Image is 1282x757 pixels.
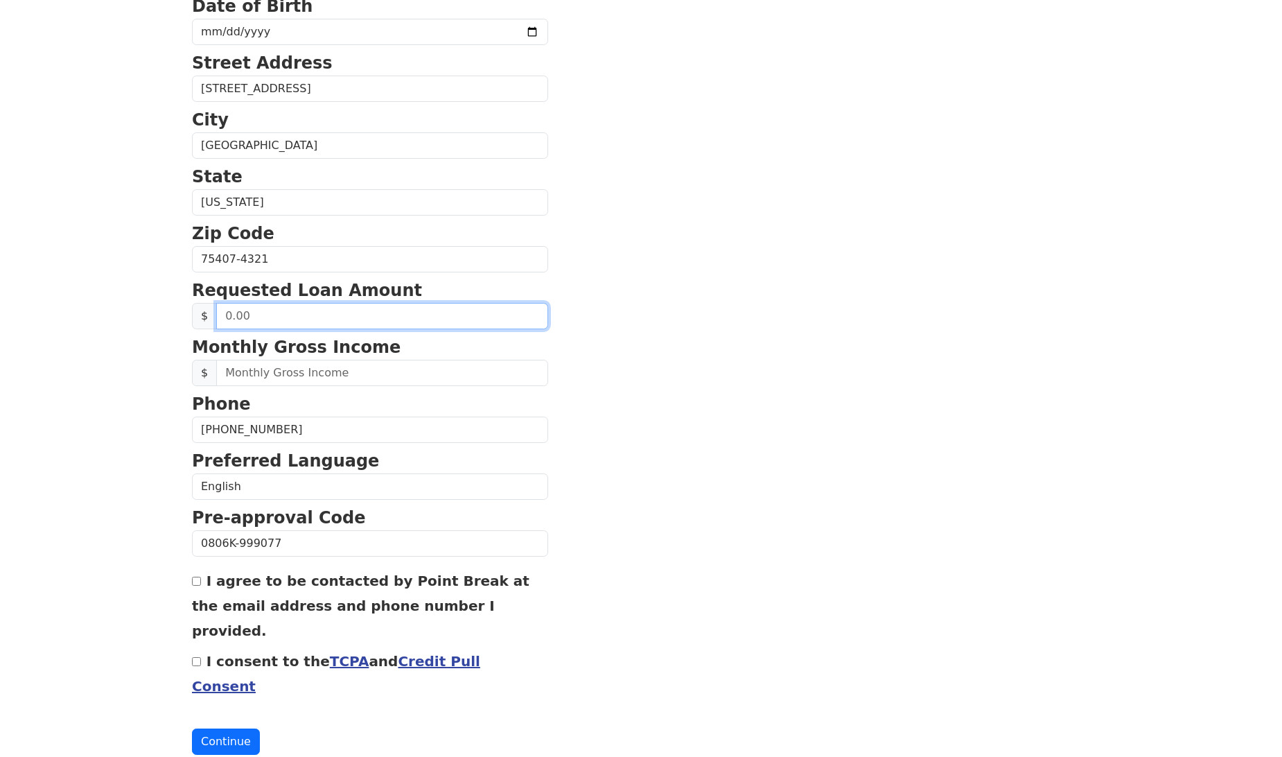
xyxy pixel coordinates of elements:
[192,335,548,360] p: Monthly Gross Income
[192,110,229,130] strong: City
[192,530,548,557] input: Pre-approval Code
[330,653,369,670] a: TCPA
[192,360,217,386] span: $
[192,76,548,102] input: Street Address
[192,729,260,755] button: Continue
[192,167,243,186] strong: State
[216,303,548,329] input: 0.00
[192,394,251,414] strong: Phone
[192,451,379,471] strong: Preferred Language
[216,360,548,386] input: Monthly Gross Income
[192,224,274,243] strong: Zip Code
[192,132,548,159] input: City
[192,281,422,300] strong: Requested Loan Amount
[192,508,366,528] strong: Pre-approval Code
[192,303,217,329] span: $
[192,246,548,272] input: Zip Code
[192,53,333,73] strong: Street Address
[192,417,548,443] input: Phone
[192,573,529,639] label: I agree to be contacted by Point Break at the email address and phone number I provided.
[192,653,480,695] label: I consent to the and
